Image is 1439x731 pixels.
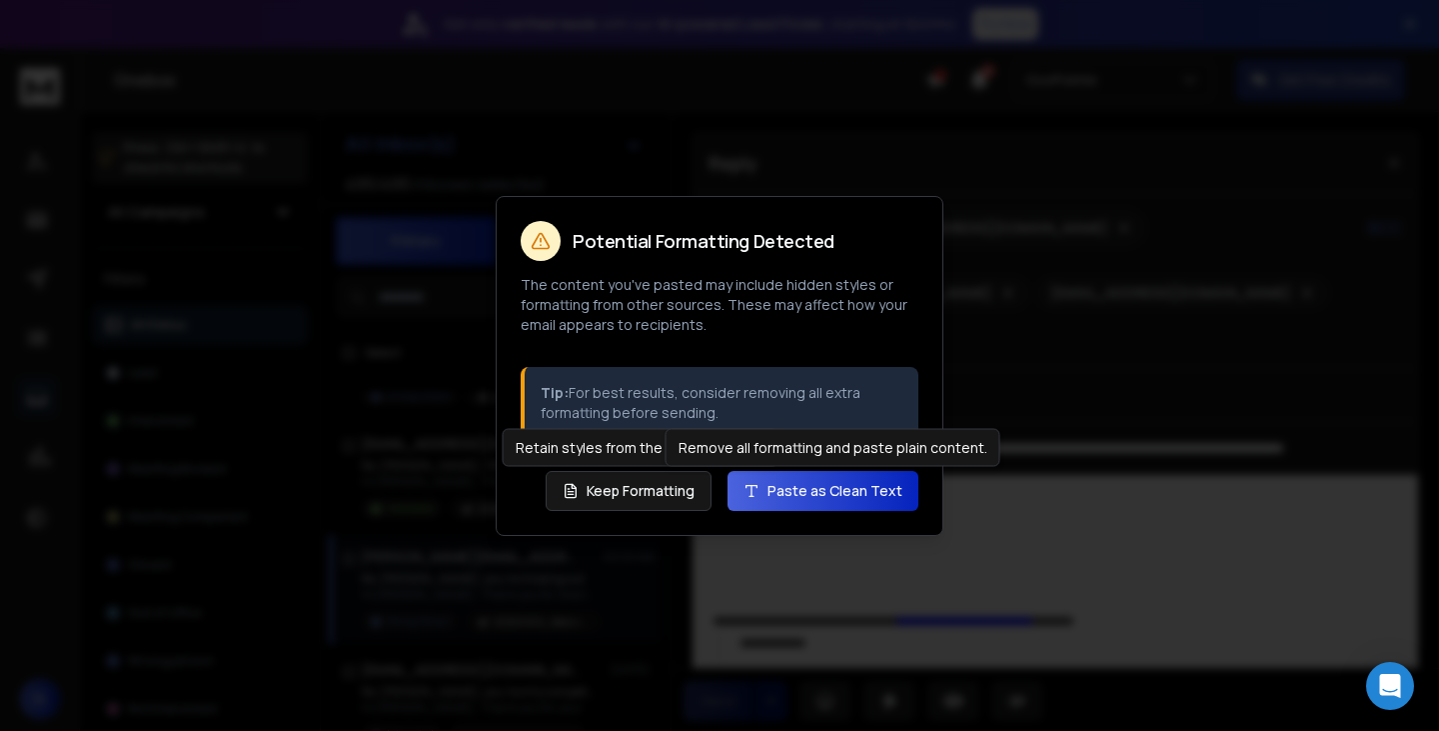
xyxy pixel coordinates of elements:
[727,471,918,511] button: Paste as Clean Text
[1366,662,1414,710] div: Open Intercom Messenger
[546,471,712,511] button: Keep Formatting
[666,429,1000,467] div: Remove all formatting and paste plain content.
[503,429,779,467] div: Retain styles from the original source.
[521,275,918,335] p: The content you've pasted may include hidden styles or formatting from other sources. These may a...
[541,383,569,402] strong: Tip:
[573,232,834,250] h2: Potential Formatting Detected
[541,383,902,423] p: For best results, consider removing all extra formatting before sending.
